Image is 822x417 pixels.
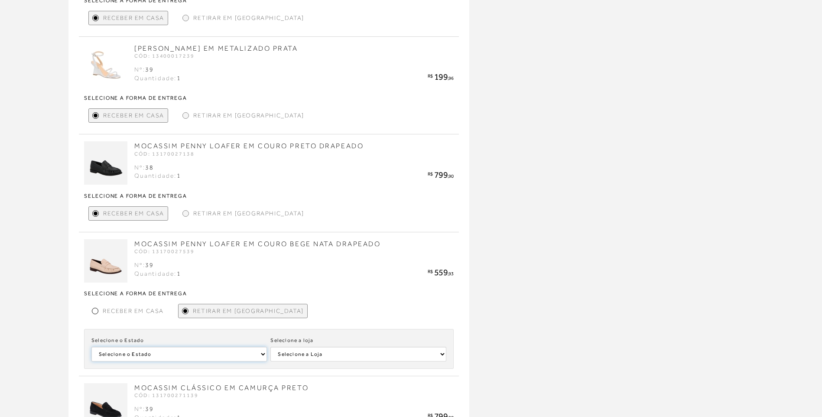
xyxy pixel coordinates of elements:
strong: Selecione a forma de entrega [84,193,454,199]
span: CÓD: 13170027539 [134,248,195,254]
span: CÓD: 131700271139 [134,392,198,398]
a: MOCASSIM PENNY LOAFER EM COURO BEGE NATA DRAPEADO [134,240,380,248]
span: R$ [428,269,432,274]
strong: Selecione a forma de entrega [84,291,454,296]
span: Receber em Casa [103,306,164,316]
div: Quantidade: [134,74,181,83]
span: 39 [145,261,154,268]
span: 1 [177,270,181,277]
span: 39 [145,405,154,412]
span: Retirar em [GEOGRAPHIC_DATA] [193,13,304,23]
span: Retirar em [GEOGRAPHIC_DATA] [193,306,304,316]
span: 38 [145,164,154,171]
span: 559 [434,267,448,277]
span: Retirar em [GEOGRAPHIC_DATA] [193,111,304,120]
span: Receber em Casa [103,111,164,120]
span: R$ [428,171,432,176]
span: CÓD: 13400017239 [134,53,195,59]
span: R$ [428,73,432,78]
span: 1 [177,172,181,179]
span: Receber em Casa [103,209,164,218]
img: SANDÁLIA ANABELA EM METALIZADO PRATA [84,44,127,87]
div: Nº: [134,163,181,172]
div: Nº: [134,261,181,270]
span: Receber em Casa [103,13,164,23]
span: 1 [177,75,181,81]
a: [PERSON_NAME] EM METALIZADO PRATA [134,45,298,52]
span: ,96 [448,75,454,81]
strong: Selecione a forma de entrega [84,95,454,101]
img: MOCASSIM PENNY LOAFER EM COURO PRETO DRAPEADO [84,141,127,185]
span: Retirar em [GEOGRAPHIC_DATA] [193,209,304,218]
span: CÓD: 13170027138 [134,151,195,157]
label: Selecione a loja [270,336,313,345]
span: ,93 [448,271,454,276]
span: 199 [434,72,448,81]
span: ,90 [448,173,454,179]
div: Quantidade: [134,270,181,278]
span: 39 [145,66,154,73]
img: MOCASSIM PENNY LOAFER EM COURO BEGE NATA DRAPEADO [84,239,127,283]
label: Selecione o Estado [91,336,144,345]
a: MOCASSIM PENNY LOAFER EM COURO PRETO DRAPEADO [134,142,364,150]
span: 799 [434,170,448,179]
div: Nº: [134,65,181,74]
div: Nº: [134,405,181,414]
a: MOCASSIM CLÁSSICO EM CAMURÇA PRETO [134,384,309,392]
div: Quantidade: [134,172,181,180]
